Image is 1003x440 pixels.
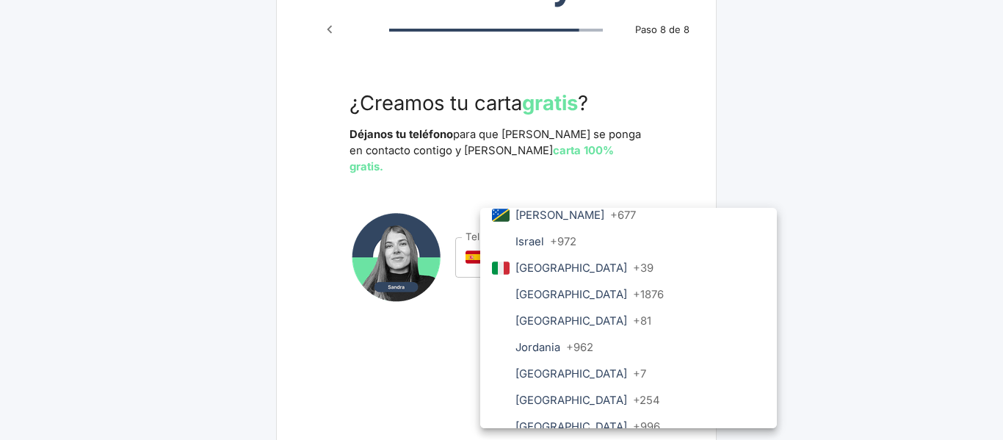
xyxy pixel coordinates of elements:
[633,286,664,303] p: + 1876
[515,339,560,356] p: Jordania
[566,339,593,356] p: + 962
[515,234,544,250] p: Israel
[633,392,660,408] p: + 254
[550,234,576,250] p: + 972
[515,313,627,329] p: [GEOGRAPHIC_DATA]
[515,366,627,382] p: [GEOGRAPHIC_DATA]
[515,419,627,435] p: [GEOGRAPHIC_DATA]
[633,366,646,382] p: + 7
[515,392,627,408] p: [GEOGRAPHIC_DATA]
[633,260,653,276] p: + 39
[633,313,651,329] p: + 81
[610,207,636,223] p: + 677
[633,419,660,435] p: + 996
[515,286,627,303] p: [GEOGRAPHIC_DATA]
[515,260,627,276] p: [GEOGRAPHIC_DATA]
[515,207,604,223] p: [PERSON_NAME]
